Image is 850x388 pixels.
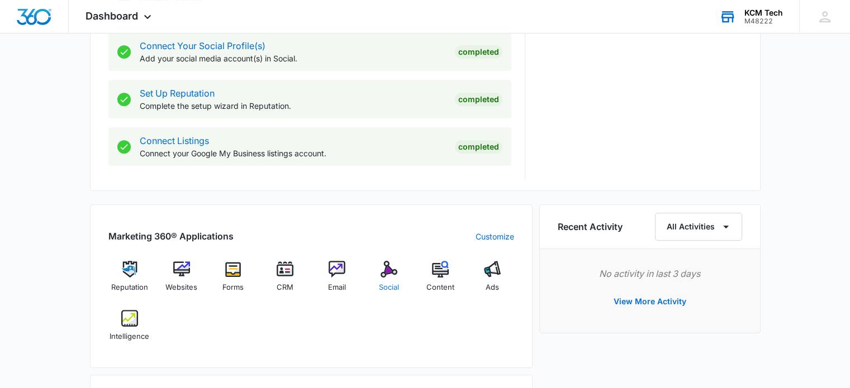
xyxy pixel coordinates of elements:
[558,220,623,233] h6: Recent Activity
[110,331,149,342] span: Intelligence
[212,261,255,301] a: Forms
[419,261,462,301] a: Content
[455,93,502,106] div: Completed
[367,261,410,301] a: Social
[655,213,742,241] button: All Activities
[140,135,209,146] a: Connect Listings
[328,282,346,293] span: Email
[140,88,215,99] a: Set Up Reputation
[165,282,197,293] span: Websites
[160,261,203,301] a: Websites
[86,10,138,22] span: Dashboard
[222,282,244,293] span: Forms
[744,17,783,25] div: account id
[558,267,742,280] p: No activity in last 3 days
[140,147,446,159] p: Connect your Google My Business listings account.
[744,8,783,17] div: account name
[108,310,151,350] a: Intelligence
[471,261,514,301] a: Ads
[379,282,399,293] span: Social
[140,100,446,112] p: Complete the setup wizard in Reputation.
[111,282,148,293] span: Reputation
[426,282,454,293] span: Content
[264,261,307,301] a: CRM
[455,45,502,59] div: Completed
[108,229,234,243] h2: Marketing 360® Applications
[277,282,293,293] span: CRM
[455,140,502,154] div: Completed
[140,52,446,64] p: Add your social media account(s) in Social.
[486,282,499,293] span: Ads
[476,231,514,242] a: Customize
[602,288,697,315] button: View More Activity
[108,261,151,301] a: Reputation
[316,261,359,301] a: Email
[140,40,265,51] a: Connect Your Social Profile(s)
